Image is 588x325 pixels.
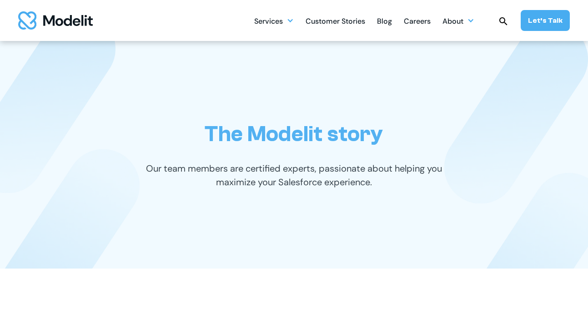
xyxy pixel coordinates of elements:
a: Careers [404,12,431,30]
a: Customer Stories [306,12,365,30]
a: Blog [377,12,392,30]
p: Our team members are certified experts, passionate about helping you maximize your Salesforce exp... [137,162,451,189]
h1: The Modelit story [205,121,383,147]
div: Let’s Talk [528,15,563,25]
div: About [442,13,463,31]
div: Customer Stories [306,13,365,31]
img: modelit logo [18,11,93,30]
a: home [18,11,93,30]
a: Let’s Talk [521,10,570,31]
div: Services [254,13,283,31]
div: Careers [404,13,431,31]
div: Blog [377,13,392,31]
div: About [442,12,474,30]
div: Services [254,12,294,30]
